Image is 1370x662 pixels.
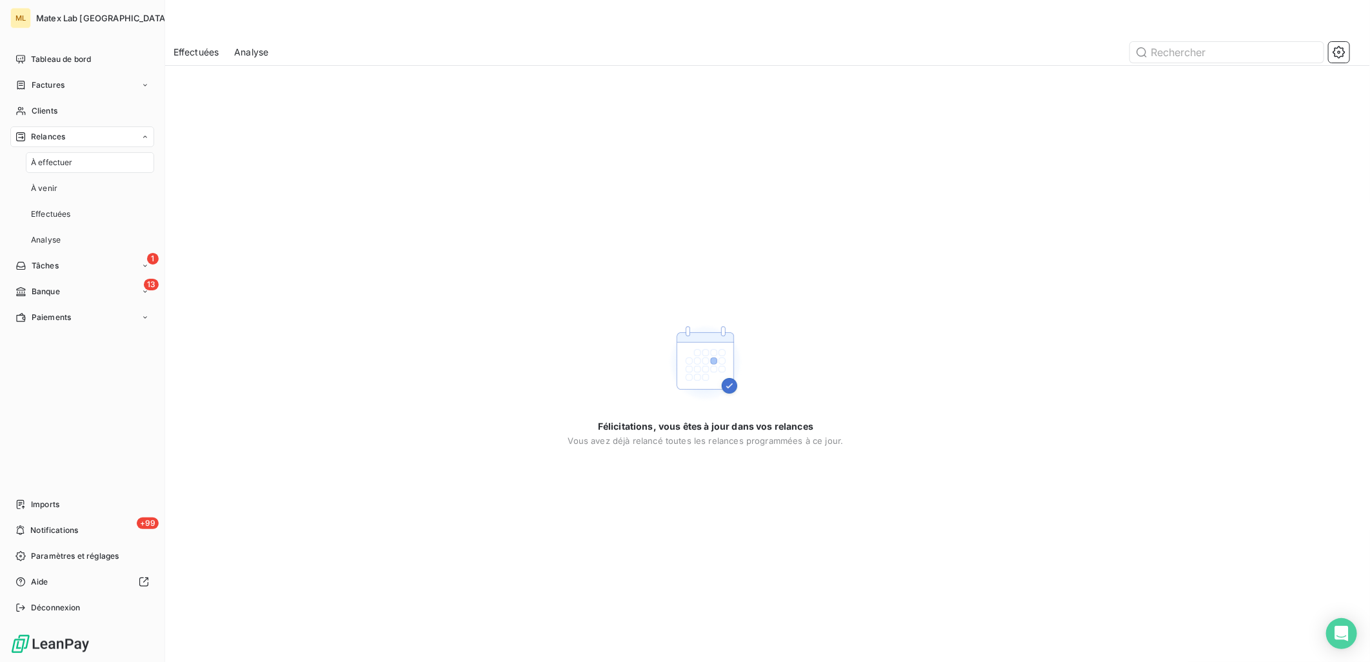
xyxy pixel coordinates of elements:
div: Open Intercom Messenger [1326,618,1357,649]
div: ML [10,8,31,28]
a: Aide [10,572,154,592]
span: Effectuées [31,208,71,220]
span: Imports [31,499,59,510]
span: Analyse [31,234,61,246]
span: 1 [147,253,159,265]
span: À effectuer [31,157,73,168]
span: Matex Lab [GEOGRAPHIC_DATA] [36,13,168,23]
span: Déconnexion [31,602,81,614]
span: Notifications [30,525,78,536]
span: 13 [144,279,159,290]
span: À venir [31,183,57,194]
span: Factures [32,79,65,91]
input: Rechercher [1130,42,1324,63]
img: Empty state [664,322,747,405]
img: Logo LeanPay [10,634,90,654]
span: Tâches [32,260,59,272]
span: Banque [32,286,60,297]
span: Paramètres et réglages [31,550,119,562]
span: Clients [32,105,57,117]
span: +99 [137,517,159,529]
span: Tableau de bord [31,54,91,65]
span: Paiements [32,312,71,323]
span: Effectuées [174,46,219,59]
span: Relances [31,131,65,143]
span: Analyse [234,46,268,59]
span: Vous avez déjà relancé toutes les relances programmées à ce jour. [568,436,844,446]
span: Aide [31,576,48,588]
span: Félicitations, vous êtes à jour dans vos relances [598,420,813,433]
